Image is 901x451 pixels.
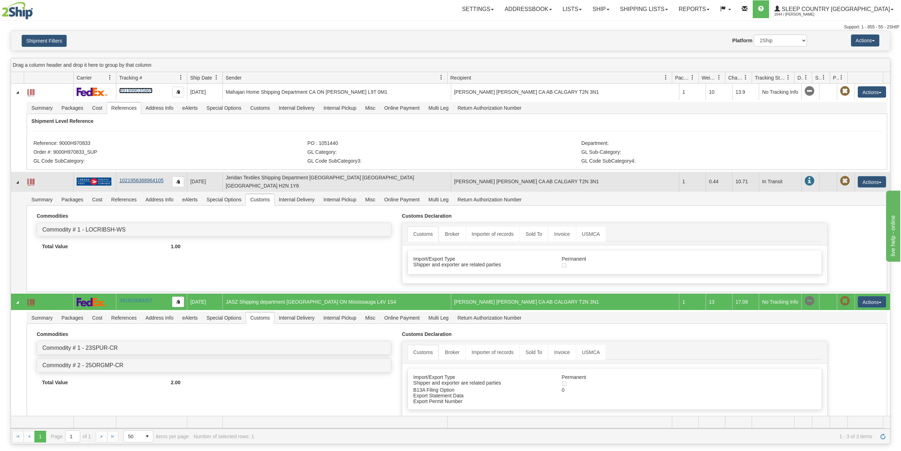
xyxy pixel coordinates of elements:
li: GL Sub-Category: [581,149,853,156]
td: [DATE] [187,294,222,310]
li: Department: [581,140,853,147]
a: Carrier filter column settings [104,71,116,83]
img: 2 - FedEx Express® [77,87,107,96]
span: Tracking Status [755,74,786,81]
span: Summary [27,102,57,114]
div: 0 [557,387,740,393]
a: Commodity # 2 - 25ORGMP-CR [42,362,123,368]
span: Ship Date [190,74,212,81]
a: Shipment Issues filter column settings [818,71,830,83]
button: Copy to clipboard [172,176,184,187]
span: Shipment Issues [815,74,821,81]
td: 13.9 [732,84,759,100]
span: 1 - 3 of 3 items [259,434,872,439]
span: In Transit [805,176,814,186]
strong: 1.00 [171,244,181,249]
li: GL Category: [308,149,580,156]
strong: Total Value [42,380,68,385]
a: Invoice [548,345,575,360]
span: Pickup Not Assigned [840,296,850,306]
button: Copy to clipboard [172,87,184,97]
td: 10 [706,84,732,100]
a: Packages filter column settings [686,71,698,83]
strong: Commodities [37,331,68,337]
div: Import/Export Type [408,374,557,380]
a: Label [27,296,34,307]
a: Sold To [520,227,548,241]
div: Support: 1 - 855 - 55 - 2SHIP [2,24,899,30]
td: [PERSON_NAME] [PERSON_NAME] CA AB CALGARY T2N 3N1 [451,84,679,100]
a: Settings [457,0,499,18]
td: [DATE] [187,172,222,192]
span: Page sizes drop down [123,430,153,442]
a: Commodity # 1 - 23SPUR-CR [42,345,118,351]
span: Internal Pickup [319,102,361,114]
span: Internal Delivery [275,102,319,114]
span: Packages [57,194,87,205]
span: Special Options [202,194,245,205]
div: Export Statement Data [408,393,557,398]
div: grid grouping header [11,58,890,72]
span: Internal Delivery [275,312,319,324]
span: No Tracking Info [805,296,814,306]
span: Customs [246,312,274,324]
a: Refresh [877,431,889,442]
iframe: chat widget [885,189,900,262]
a: Collapse [14,179,21,186]
span: Weight [702,74,717,81]
span: Return Authorization Number [453,194,526,205]
span: Recipient [450,74,471,81]
strong: Customs Declaration [402,331,452,337]
a: Pickup Status filter column settings [835,71,847,83]
span: Customs [246,194,274,205]
span: References [107,102,141,114]
span: Address Info [141,312,178,324]
td: No Tracking Info [759,84,801,100]
span: Packages [675,74,690,81]
a: Customs [408,227,438,241]
span: Return Authorization Number [453,312,526,324]
span: Misc [361,312,380,324]
a: Label [27,86,34,97]
a: Collapse [14,299,21,306]
a: Addressbook [499,0,557,18]
div: Number of selected rows: 1 [194,434,254,439]
li: Order #: 9000H970833_SUP [33,149,305,156]
a: USMCA [576,227,606,241]
span: Sleep Country [GEOGRAPHIC_DATA] [780,6,890,12]
span: eAlerts [178,312,202,324]
a: Commodity # 1 - LOCRIBSH-WS [42,227,126,233]
span: Cost [88,194,107,205]
span: Address Info [141,194,178,205]
td: 1 [679,294,706,310]
div: Permanent [557,374,740,380]
span: eAlerts [178,102,202,114]
span: Online Payment [380,194,424,205]
td: No Tracking Info [759,294,801,310]
a: 391903583257 [119,298,152,303]
div: Export Permit Number [408,398,557,404]
a: Ship Date filter column settings [210,71,222,83]
li: GL Code SubCategory: [33,158,305,165]
span: Packages [57,102,87,114]
span: eAlerts [178,194,202,205]
span: References [107,194,141,205]
a: Invoice [548,227,575,241]
a: Weight filter column settings [713,71,725,83]
span: Cost [88,312,107,324]
button: Actions [858,176,886,188]
td: 1 [679,84,706,100]
td: JASZ Shipping department [GEOGRAPHIC_DATA] ON Mississauga L4V 1S4 [222,294,451,310]
a: Sold To [520,345,548,360]
li: GL Code SubCategory3: [308,158,580,165]
td: [PERSON_NAME] [PERSON_NAME] CA AB CALGARY T2N 3N1 [451,172,679,192]
td: [PERSON_NAME] [PERSON_NAME] CA AB CALGARY T2N 3N1 [451,294,679,310]
a: Delivery Status filter column settings [800,71,812,83]
a: Label [27,175,34,187]
td: Jeridan Textiles Shipping Department [GEOGRAPHIC_DATA] [GEOGRAPHIC_DATA] [GEOGRAPHIC_DATA] H2N 1Y6 [222,172,451,192]
span: Internal Delivery [275,194,319,205]
span: Internal Pickup [319,312,361,324]
label: Platform [732,37,752,44]
input: Page 1 [66,431,80,442]
div: Shipper and exporter are related parties [408,380,557,386]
